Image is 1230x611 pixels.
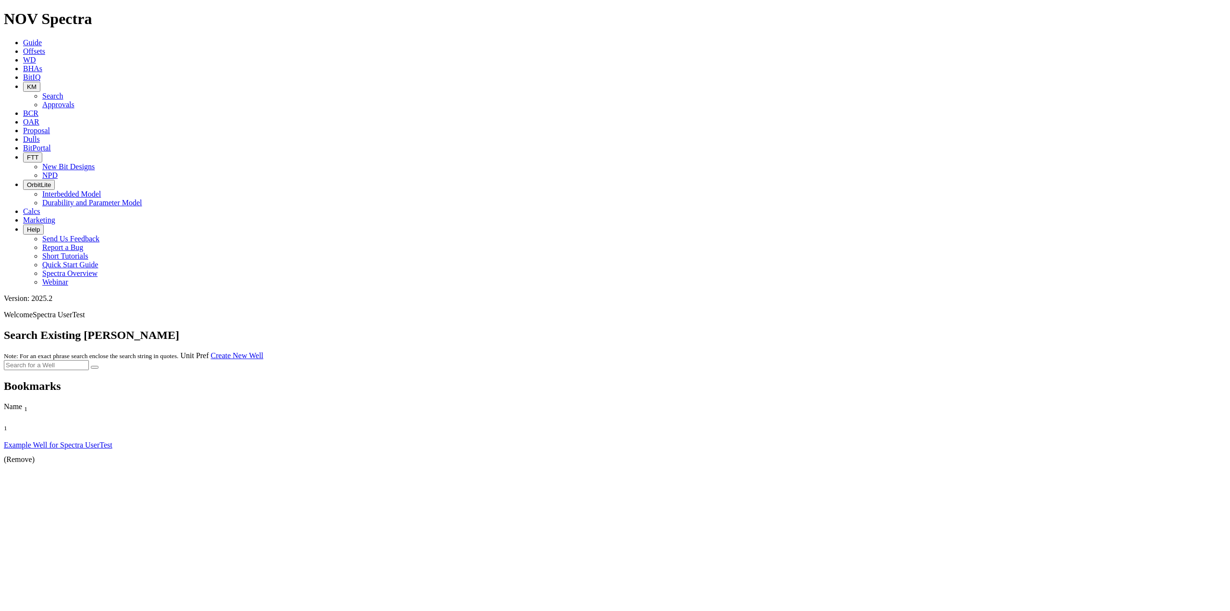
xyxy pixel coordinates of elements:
[4,360,89,370] input: Search for a Well
[42,190,101,198] a: Interbedded Model
[42,100,74,109] a: Approvals
[42,199,142,207] a: Durability and Parameter Model
[42,261,98,269] a: Quick Start Guide
[42,278,68,286] a: Webinar
[4,10,1226,28] h1: NOV Spectra
[4,402,22,411] span: Name
[4,402,1162,422] div: Sort None
[23,216,55,224] a: Marketing
[4,441,112,449] a: Example Well for Spectra UserTest
[4,432,52,441] div: Column Menu
[27,154,38,161] span: FTT
[23,38,42,47] a: Guide
[27,83,37,90] span: KM
[23,135,40,143] a: Dulls
[42,243,83,251] a: Report a Bug
[42,171,58,179] a: NPD
[180,351,209,360] a: Unit Pref
[24,405,27,412] sub: 1
[42,162,95,171] a: New Bit Designs
[23,126,50,135] a: Proposal
[42,235,99,243] a: Send Us Feedback
[23,82,40,92] button: KM
[4,422,7,430] span: Sort None
[23,47,45,55] a: Offsets
[4,294,1226,303] div: Version: 2025.2
[23,118,39,126] a: OAR
[24,402,27,411] span: Sort None
[23,73,40,81] a: BitIQ
[4,413,1162,422] div: Column Menu
[4,311,1226,319] p: Welcome
[23,180,55,190] button: OrbitLite
[42,252,88,260] a: Short Tutorials
[211,351,263,360] a: Create New Well
[4,422,52,432] div: Sort None
[23,144,51,152] a: BitPortal
[4,455,35,463] a: (Remove)
[4,402,1162,413] div: Name Sort None
[42,269,98,277] a: Spectra Overview
[4,380,1226,393] h2: Bookmarks
[23,64,42,73] a: BHAs
[4,329,1226,342] h2: Search Existing [PERSON_NAME]
[23,56,36,64] a: WD
[27,226,40,233] span: Help
[23,207,40,215] a: Calcs
[33,311,85,319] span: Spectra UserTest
[4,352,178,360] small: Note: For an exact phrase search enclose the search string in quotes.
[23,224,44,235] button: Help
[23,109,38,117] a: BCR
[27,181,51,188] span: OrbitLite
[42,92,63,100] a: Search
[4,424,7,432] sub: 1
[4,422,52,441] div: Sort None
[23,152,42,162] button: FTT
